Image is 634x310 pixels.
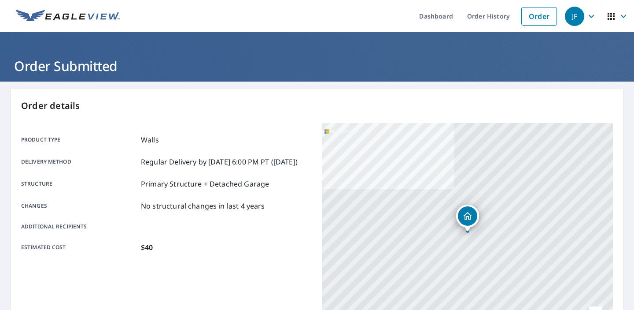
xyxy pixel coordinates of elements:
[141,134,159,145] p: Walls
[21,223,137,231] p: Additional recipients
[21,179,137,189] p: Structure
[141,157,298,167] p: Regular Delivery by [DATE] 6:00 PM PT ([DATE])
[141,179,269,189] p: Primary Structure + Detached Garage
[456,205,479,232] div: Dropped pin, building 1, Residential property, 2432 Cedar Bend Dr Anderson, IN 46011
[21,134,137,145] p: Product type
[11,57,623,75] h1: Order Submitted
[521,7,557,26] a: Order
[141,242,153,253] p: $40
[21,99,613,112] p: Order details
[21,157,137,167] p: Delivery method
[21,242,137,253] p: Estimated cost
[21,201,137,211] p: Changes
[16,10,120,23] img: EV Logo
[565,7,584,26] div: JF
[141,201,265,211] p: No structural changes in last 4 years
